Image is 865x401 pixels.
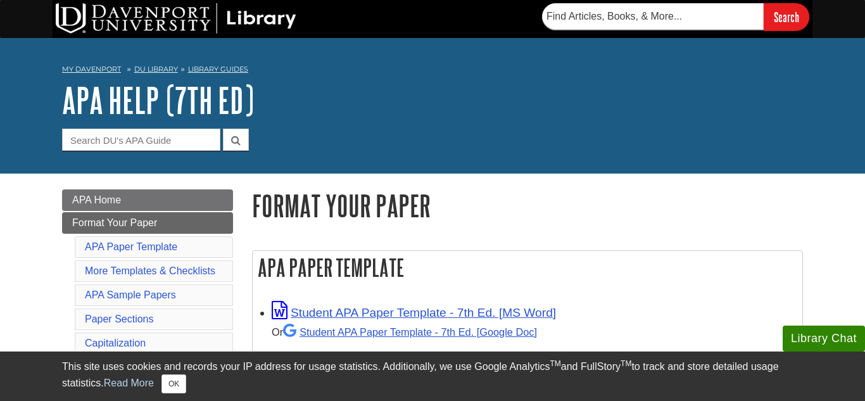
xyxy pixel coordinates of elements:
[62,129,220,151] input: Search DU's APA Guide
[550,359,560,368] sup: TM
[542,3,809,30] form: Searches DU Library's articles, books, and more
[72,194,121,205] span: APA Home
[783,326,865,352] button: Library Chat
[764,3,809,30] input: Search
[62,64,121,75] a: My Davenport
[188,65,248,73] a: Library Guides
[62,212,233,234] a: Format Your Paper
[62,80,254,120] a: APA Help (7th Ed)
[85,338,146,348] a: Capitalization
[62,359,803,393] div: This site uses cookies and records your IP address for usage statistics. Additionally, we use Goo...
[85,265,215,276] a: More Templates & Checklists
[104,378,154,388] a: Read More
[253,251,802,284] h2: APA Paper Template
[621,359,631,368] sup: TM
[272,326,537,338] small: Or
[252,189,803,222] h1: Format Your Paper
[85,314,154,324] a: Paper Sections
[62,61,803,81] nav: breadcrumb
[272,306,556,319] a: Link opens in new window
[542,3,764,30] input: Find Articles, Books, & More...
[72,217,157,228] span: Format Your Paper
[85,290,176,300] a: APA Sample Papers
[283,326,537,338] a: Student APA Paper Template - 7th Ed. [Google Doc]
[161,374,186,393] button: Close
[62,189,233,211] a: APA Home
[56,3,296,34] img: DU Library
[85,241,177,252] a: APA Paper Template
[134,65,178,73] a: DU Library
